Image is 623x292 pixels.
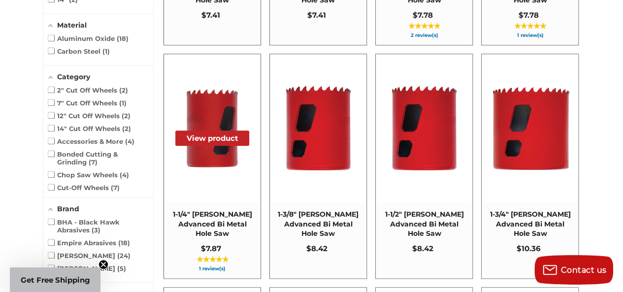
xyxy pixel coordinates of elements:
[111,184,120,192] span: 7
[376,81,472,176] img: 1-1/2" Morse Advanced Bi Metal Hole Saw
[201,244,221,253] span: $7.87
[48,150,148,166] span: Bonded Cutting & Grinding
[57,72,90,81] span: Category
[21,275,90,285] span: Get Free Shipping
[117,34,129,42] span: 18
[412,244,433,253] span: $8.42
[118,239,130,247] span: 18
[48,184,120,192] span: Cut-Off Wheels
[117,264,126,272] span: 5
[169,210,256,239] span: 1-1/4" [PERSON_NAME] Advanced Bi Metal Hole Saw
[197,256,229,263] span: ★★★★★
[48,171,129,179] span: Chop Saw Wheels
[164,54,261,278] a: 1-1/4" Morse Advanced Bi Metal Hole Saw
[270,81,366,176] img: 1-3/8" Morse Advanced Bi Metal Hole Saw
[48,218,148,234] span: BHA - Black Hawk Abrasives
[175,130,249,146] button: View product
[119,99,127,107] span: 1
[48,112,131,120] span: 12" Cut Off Wheels
[169,266,256,271] span: 1 review(s)
[122,112,131,120] span: 2
[98,260,108,269] button: Close teaser
[117,252,131,260] span: 24
[122,125,131,132] span: 2
[48,137,134,145] span: Accessories & More
[102,47,110,55] span: 1
[482,81,578,176] img: 1-3/4" Morse Advanced Bi Metal Hole Saw
[275,210,361,239] span: 1-3/8" [PERSON_NAME] Advanced Bi Metal Hole Saw
[57,204,79,213] span: Brand
[517,244,541,253] span: $10.36
[119,86,128,94] span: 2
[48,86,128,94] span: 2" Cut Off Wheels
[381,210,467,239] span: 1-1/2" [PERSON_NAME] Advanced Bi Metal Hole Saw
[381,33,467,38] span: 2 review(s)
[125,137,134,145] span: 4
[561,265,607,275] span: Contact us
[482,54,578,278] a: 1-3/4" Morse Advanced Bi Metal Hole Saw
[376,54,472,278] a: 1-1/2" Morse Advanced Bi Metal Hole Saw
[10,267,100,292] div: Get Free ShippingClose teaser
[48,252,131,260] span: [PERSON_NAME]
[48,125,131,132] span: 14" Cut Off Wheels
[89,158,98,166] span: 7
[48,239,130,247] span: Empire Abrasives
[201,10,220,20] span: $7.41
[120,171,129,179] span: 4
[519,10,539,20] span: $7.78
[487,33,573,38] span: 1 review(s)
[48,99,127,107] span: 7" Cut Off Wheels
[306,244,328,253] span: $8.42
[487,210,573,239] span: 1-3/4" [PERSON_NAME] Advanced Bi Metal Hole Saw
[48,34,129,42] span: Aluminum Oxide
[307,10,326,20] span: $7.41
[164,81,260,176] img: 1-1/4" Morse Advanced Bi Metal Hole Saw
[57,21,87,30] span: Material
[408,22,440,30] span: ★★★★★
[48,264,126,272] span: [PERSON_NAME]
[92,226,100,234] span: 3
[413,10,433,20] span: $7.78
[270,54,366,278] a: 1-3/8" Morse Advanced Bi Metal Hole Saw
[514,22,546,30] span: ★★★★★
[48,47,110,55] span: Carbon Steel
[534,255,613,285] button: Contact us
